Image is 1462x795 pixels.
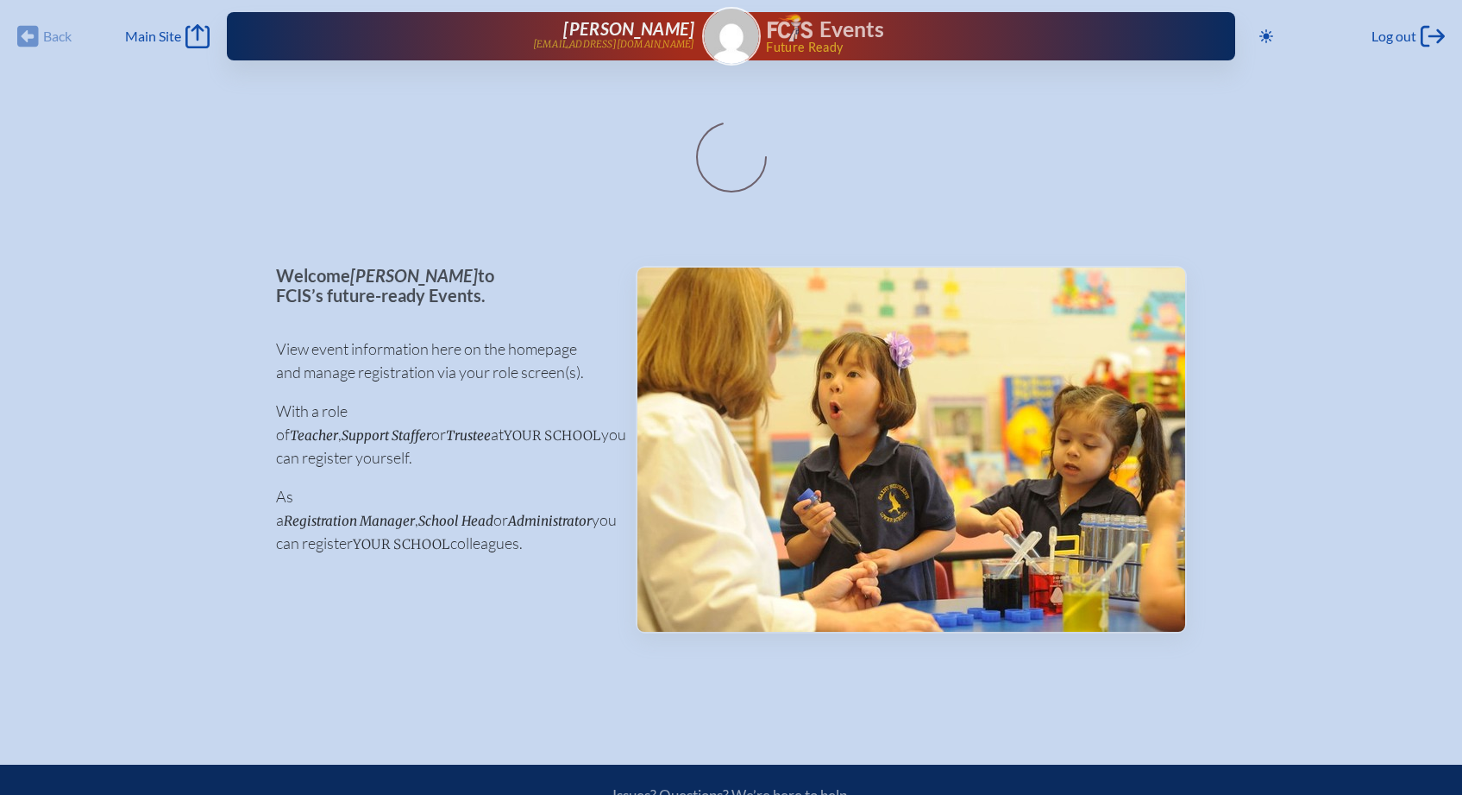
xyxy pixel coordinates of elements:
[290,427,338,444] span: Teacher
[704,9,759,64] img: Gravatar
[446,427,491,444] span: Trustee
[418,513,493,529] span: School Head
[702,7,761,66] a: Gravatar
[508,513,592,529] span: Administrator
[768,14,1180,54] div: FCIS Events — Future ready
[504,427,601,444] span: your school
[125,28,181,45] span: Main Site
[533,39,695,50] p: [EMAIL_ADDRESS][DOMAIN_NAME]
[637,268,1185,632] img: Events
[766,41,1179,54] span: Future Ready
[276,266,608,305] p: Welcome to FCIS’s future-ready Events.
[1371,28,1416,45] span: Log out
[563,18,694,39] span: [PERSON_NAME]
[284,513,415,529] span: Registration Manager
[353,536,450,552] span: your school
[276,485,608,555] p: As a , or you can register colleagues.
[350,265,478,286] span: [PERSON_NAME]
[282,19,694,54] a: [PERSON_NAME][EMAIL_ADDRESS][DOMAIN_NAME]
[276,338,608,384] p: View event information here on the homepage and manage registration via your role screen(s).
[125,24,210,48] a: Main Site
[276,400,608,470] p: With a role of , or at you can register yourself.
[342,427,431,444] span: Support Staffer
